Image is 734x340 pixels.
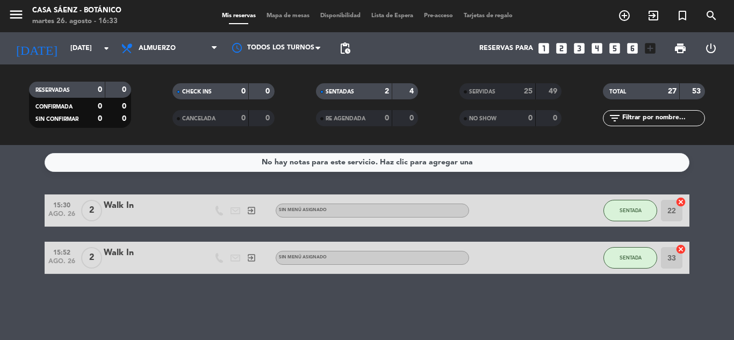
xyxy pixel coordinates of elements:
span: NO SHOW [469,116,496,121]
strong: 0 [98,115,102,122]
span: TOTAL [609,89,626,95]
input: Filtrar por nombre... [621,112,704,124]
i: looks_one [537,41,551,55]
div: LOG OUT [695,32,726,64]
i: search [705,9,718,22]
span: CONFIRMADA [35,104,73,110]
span: Tarjetas de regalo [458,13,518,19]
i: power_settings_new [704,42,717,55]
i: exit_to_app [247,253,256,263]
span: ago. 26 [48,211,75,223]
span: Disponibilidad [315,13,366,19]
span: print [674,42,687,55]
i: looks_two [555,41,569,55]
div: Casa Sáenz - Botánico [32,5,121,16]
span: Sin menú asignado [279,255,327,259]
span: Almuerzo [139,45,176,52]
strong: 0 [553,114,559,122]
strong: 2 [385,88,389,95]
span: pending_actions [339,42,351,55]
i: filter_list [608,112,621,125]
strong: 27 [668,88,677,95]
strong: 49 [549,88,559,95]
button: SENTADA [603,200,657,221]
span: CHECK INS [182,89,212,95]
span: RESERVADAS [35,88,70,93]
strong: 25 [524,88,532,95]
strong: 0 [265,114,272,122]
div: Walk In [104,199,195,213]
span: RE AGENDADA [326,116,365,121]
span: CANCELADA [182,116,215,121]
span: Reservas para [479,45,533,52]
span: Pre-acceso [419,13,458,19]
span: 15:30 [48,198,75,211]
span: 15:52 [48,245,75,258]
span: Lista de Espera [366,13,419,19]
i: looks_3 [572,41,586,55]
strong: 0 [122,103,128,110]
i: arrow_drop_down [100,42,113,55]
i: looks_5 [608,41,622,55]
strong: 0 [528,114,532,122]
strong: 0 [122,115,128,122]
strong: 0 [122,86,128,93]
div: Walk In [104,246,195,260]
span: Mapa de mesas [261,13,315,19]
div: No hay notas para este servicio. Haz clic para agregar una [262,156,473,169]
i: add_circle_outline [618,9,631,22]
span: SIN CONFIRMAR [35,117,78,122]
span: ago. 26 [48,258,75,270]
button: SENTADA [603,247,657,269]
strong: 0 [265,88,272,95]
strong: 0 [409,114,416,122]
button: menu [8,6,24,26]
i: menu [8,6,24,23]
strong: 0 [241,114,246,122]
strong: 0 [385,114,389,122]
i: [DATE] [8,37,65,60]
span: SENTADA [620,255,642,261]
strong: 0 [98,103,102,110]
strong: 4 [409,88,416,95]
span: SERVIDAS [469,89,495,95]
strong: 53 [692,88,703,95]
span: Mis reservas [217,13,261,19]
i: turned_in_not [676,9,689,22]
i: exit_to_app [247,206,256,215]
strong: 0 [241,88,246,95]
span: SENTADAS [326,89,354,95]
i: exit_to_app [647,9,660,22]
span: 2 [81,200,102,221]
strong: 0 [98,86,102,93]
span: 2 [81,247,102,269]
span: Sin menú asignado [279,208,327,212]
div: martes 26. agosto - 16:33 [32,16,121,27]
i: looks_4 [590,41,604,55]
span: SENTADA [620,207,642,213]
i: add_box [643,41,657,55]
i: cancel [675,244,686,255]
i: looks_6 [625,41,639,55]
i: cancel [675,197,686,207]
